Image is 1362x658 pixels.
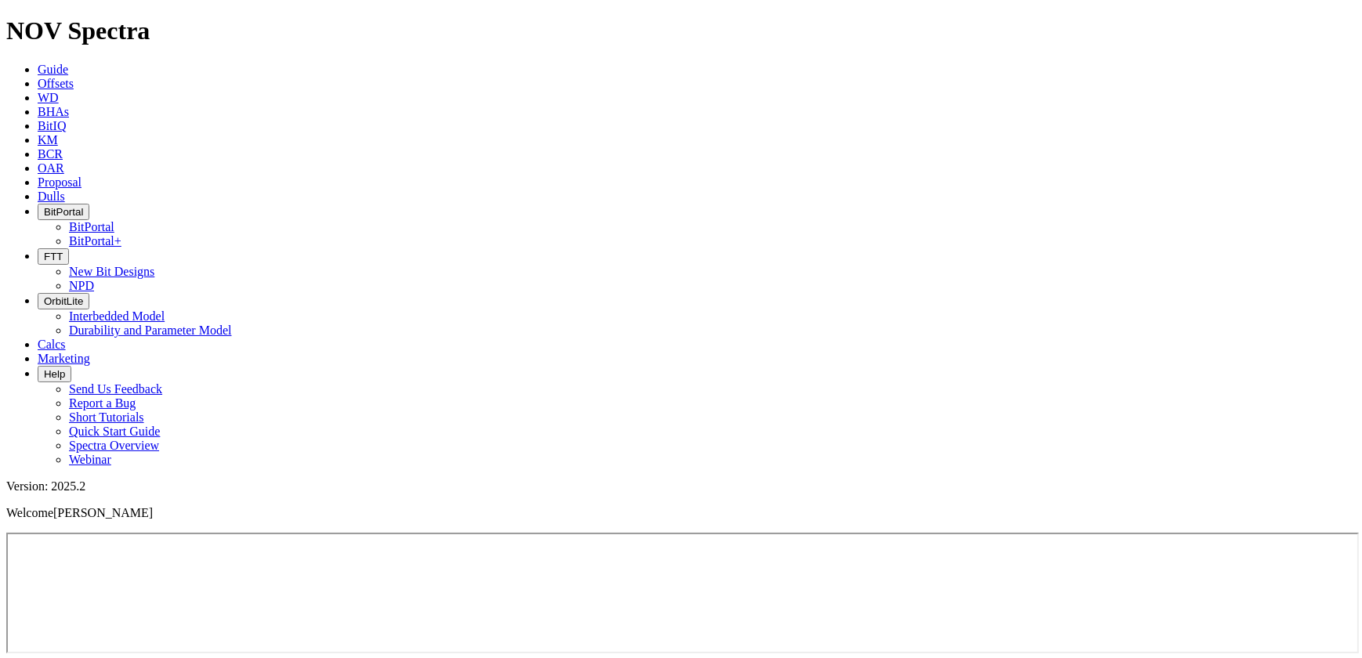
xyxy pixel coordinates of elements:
[44,251,63,262] span: FTT
[69,410,144,424] a: Short Tutorials
[38,91,59,104] a: WD
[69,220,114,233] a: BitPortal
[44,368,65,380] span: Help
[69,453,111,466] a: Webinar
[38,105,69,118] a: BHAs
[6,479,1356,493] div: Version: 2025.2
[38,352,90,365] a: Marketing
[38,77,74,90] a: Offsets
[38,175,82,189] a: Proposal
[38,161,64,175] a: OAR
[69,309,165,323] a: Interbedded Model
[38,248,69,265] button: FTT
[38,119,66,132] a: BitIQ
[69,382,162,396] a: Send Us Feedback
[6,506,1356,520] p: Welcome
[69,234,121,248] a: BitPortal+
[38,63,68,76] a: Guide
[69,439,159,452] a: Spectra Overview
[38,204,89,220] button: BitPortal
[38,293,89,309] button: OrbitLite
[69,265,154,278] a: New Bit Designs
[38,133,58,146] a: KM
[69,324,232,337] a: Durability and Parameter Model
[69,425,160,438] a: Quick Start Guide
[38,338,66,351] a: Calcs
[44,206,83,218] span: BitPortal
[44,295,83,307] span: OrbitLite
[38,366,71,382] button: Help
[69,396,136,410] a: Report a Bug
[53,506,153,519] span: [PERSON_NAME]
[38,190,65,203] a: Dulls
[69,279,94,292] a: NPD
[6,16,1356,45] h1: NOV Spectra
[38,147,63,161] a: BCR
